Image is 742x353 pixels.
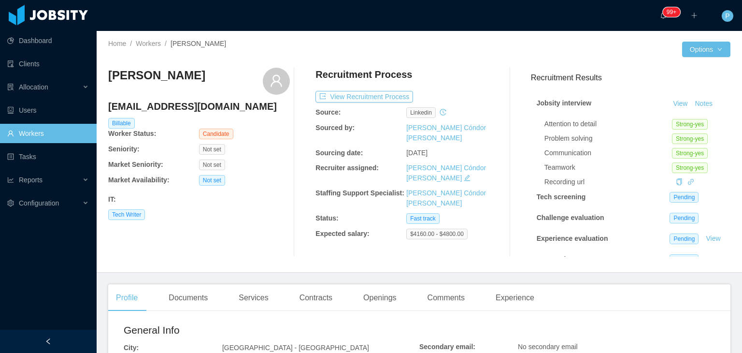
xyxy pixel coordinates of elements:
h2: General Info [124,323,419,338]
b: Recruiter assigned: [315,164,379,172]
button: Notes [691,98,716,110]
strong: Jobsity interview [537,99,592,107]
b: Status: [315,214,338,222]
div: Attention to detail [544,119,672,129]
b: Sourcing date: [315,149,363,157]
div: Openings [356,284,404,311]
i: icon: setting [7,200,14,206]
a: Home [108,40,126,47]
i: icon: copy [676,178,683,185]
span: Tech Writer [108,209,145,220]
div: Problem solving [544,133,672,144]
span: Not set [199,160,225,170]
span: $4160.00 - $4800.00 [406,229,468,239]
i: icon: bell [660,12,667,19]
b: Source: [315,108,341,116]
div: Profile [108,284,145,311]
i: icon: user [270,74,283,88]
a: [PERSON_NAME] Cóndor [PERSON_NAME] [406,124,486,142]
div: Contracts [292,284,340,311]
span: No secondary email [518,343,578,351]
a: icon: profileTasks [7,147,89,166]
a: icon: auditClients [7,54,89,74]
h4: [EMAIL_ADDRESS][DOMAIN_NAME] [108,100,290,113]
i: icon: link [687,178,694,185]
span: P [725,10,729,22]
b: Secondary email: [419,343,475,351]
span: / [165,40,167,47]
i: icon: line-chart [7,176,14,183]
sup: 1735 [663,7,680,17]
i: icon: history [440,109,446,116]
span: Billable [108,118,135,129]
a: View [702,235,724,242]
div: Teamwork [544,162,672,173]
span: Strong-yes [672,119,708,130]
div: Communication [544,148,672,158]
b: Worker Status: [108,130,156,137]
a: Workers [136,40,161,47]
a: [PERSON_NAME] Cóndor [PERSON_NAME] [406,189,486,207]
strong: Tech screening [537,193,586,201]
button: icon: exportView Recruitment Process [315,91,413,103]
span: Not set [199,175,225,186]
a: icon: robotUsers [7,101,89,120]
button: Optionsicon: down [682,42,730,57]
a: View [670,100,691,107]
span: Candidate [199,129,233,139]
div: Recording url [544,177,672,187]
b: Staffing Support Specialist: [315,189,404,197]
span: Fast track [406,213,440,224]
span: Strong-yes [672,148,708,159]
a: icon: link [687,178,694,186]
span: Configuration [19,199,59,207]
span: / [130,40,132,47]
span: Pending [670,192,699,203]
a: icon: exportView Recruitment Process [315,93,413,101]
span: Reports [19,176,43,184]
div: Copy [676,177,683,187]
span: Pending [670,213,699,223]
strong: Approval [537,255,566,263]
b: Seniority: [108,145,140,153]
span: Not set [199,144,225,155]
span: Strong-yes [672,162,708,173]
b: Sourced by: [315,124,355,132]
span: Strong-yes [672,133,708,144]
i: icon: edit [464,175,471,181]
div: Comments [420,284,472,311]
i: icon: plus [691,12,698,19]
i: icon: solution [7,84,14,90]
b: City: [124,344,139,352]
span: Pending [670,234,699,244]
h3: [PERSON_NAME] [108,68,205,83]
span: Pending [670,254,699,265]
div: Documents [161,284,215,311]
a: icon: userWorkers [7,124,89,143]
b: Expected salary: [315,230,369,237]
div: Experience [488,284,542,311]
h4: Recruitment Process [315,68,412,81]
div: Services [231,284,276,311]
b: IT : [108,195,116,203]
strong: Experience evaluation [537,235,608,242]
strong: Challenge evaluation [537,214,604,221]
h3: Recruitment Results [531,72,730,84]
span: linkedin [406,107,436,118]
a: [PERSON_NAME] Cóndor [PERSON_NAME] [406,164,486,182]
span: [DATE] [406,149,428,157]
span: [GEOGRAPHIC_DATA] - [GEOGRAPHIC_DATA] [222,344,369,352]
span: Allocation [19,83,48,91]
b: Market Availability: [108,176,170,184]
a: icon: pie-chartDashboard [7,31,89,50]
b: Market Seniority: [108,161,163,168]
span: [PERSON_NAME] [171,40,226,47]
